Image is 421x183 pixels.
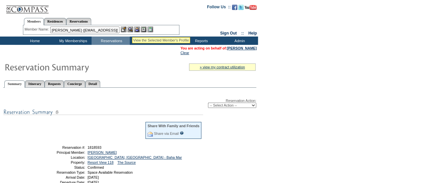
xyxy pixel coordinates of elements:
[127,27,133,32] img: View
[3,108,203,116] img: subTtlResSummary.gif
[147,27,153,32] img: b_calculator.gif
[147,124,199,128] div: Share With Family and Friends
[64,80,85,87] a: Concierge
[88,170,132,174] span: Space Available Reservation
[245,7,257,11] a: Subscribe to our YouTube Channel
[25,27,50,32] div: Member Name:
[232,7,237,11] a: Become our fan on Facebook
[88,175,99,179] span: [DATE]
[38,160,85,164] td: Property:
[130,37,181,45] td: Vacation Collection
[15,37,53,45] td: Home
[45,80,64,87] a: Requests
[117,160,136,164] a: The Source
[238,5,244,10] img: Follow us on Twitter
[238,7,244,11] a: Follow us on Twitter
[3,99,256,108] div: Reservation Action:
[220,31,237,36] a: Sign Out
[121,27,126,32] img: b_edit.gif
[180,46,257,50] span: You are acting on behalf of:
[200,65,245,69] a: » view my contract utilization
[245,5,257,10] img: Subscribe to our YouTube Channel
[66,18,91,25] a: Reservations
[88,150,117,154] a: [PERSON_NAME]
[38,155,85,159] td: Location:
[180,131,184,135] input: What is this?
[248,31,257,36] a: Help
[4,60,137,73] img: Reservaton Summary
[154,132,179,136] a: Share via Email
[232,5,237,10] img: Become our fan on Facebook
[38,145,85,149] td: Reservation #:
[85,80,101,87] a: Detail
[88,165,104,169] span: Confirmed
[88,145,102,149] span: 1818593
[38,170,85,174] td: Reservation Type:
[88,160,113,164] a: Resort View 118
[207,4,231,12] td: Follow Us ::
[133,38,189,42] div: View the Selected Member's Profile
[180,51,189,55] a: Clear
[24,18,44,25] a: Members
[53,37,92,45] td: My Memberships
[4,80,25,88] a: Summary
[92,37,130,45] td: Reservations
[38,150,85,154] td: Principal Member:
[227,46,257,50] a: [PERSON_NAME]
[181,37,220,45] td: Reports
[141,27,146,32] img: Reservations
[88,155,182,159] a: [GEOGRAPHIC_DATA], [GEOGRAPHIC_DATA] - Baha Mar
[220,37,258,45] td: Admin
[134,27,140,32] img: Impersonate
[38,165,85,169] td: Status:
[38,175,85,179] td: Arrival Date:
[25,80,45,87] a: Itinerary
[44,18,66,25] a: Residences
[241,31,244,36] span: ::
